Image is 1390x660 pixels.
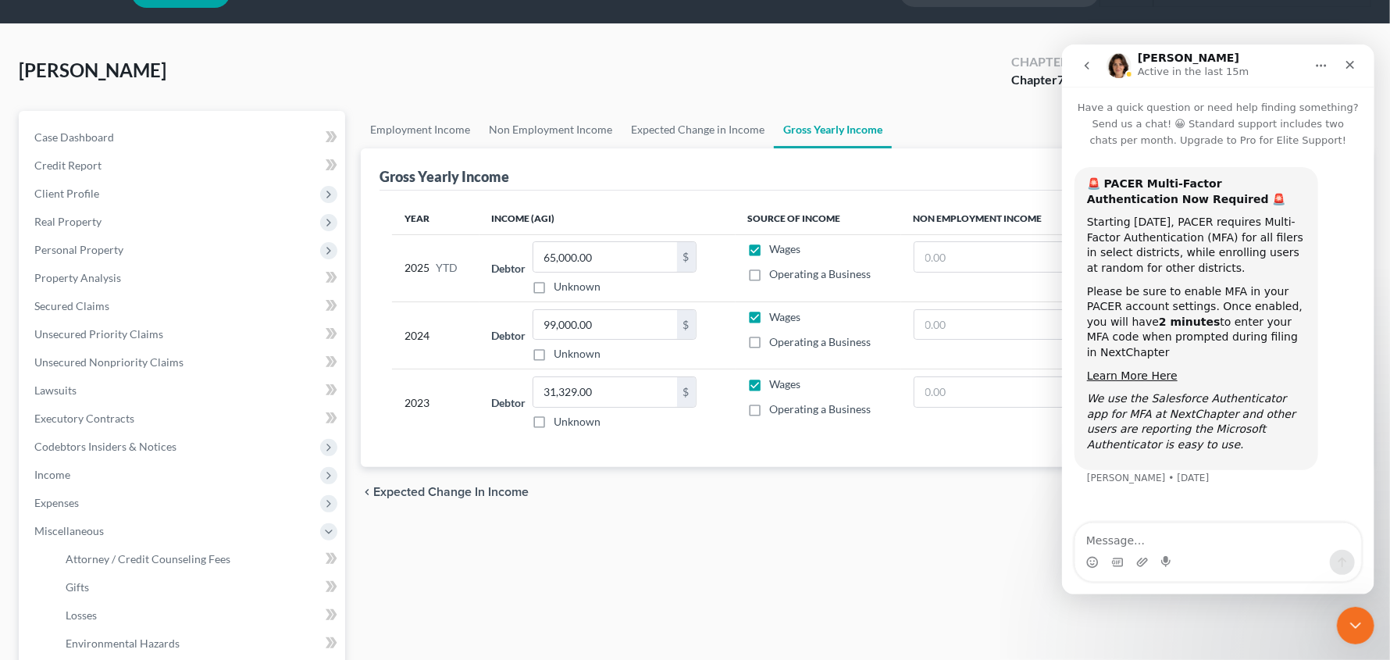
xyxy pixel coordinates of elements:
a: Employment Income [361,111,479,148]
a: Unsecured Nonpriority Claims [22,348,345,376]
a: Losses [53,601,345,630]
span: Expenses [34,496,79,509]
span: Income [34,468,70,481]
span: Gifts [66,580,89,594]
span: YTD [436,260,458,276]
label: Debtor [492,260,526,276]
a: Case Dashboard [22,123,345,152]
span: Unsecured Priority Claims [34,327,163,341]
a: Executory Contracts [22,405,345,433]
input: 0.00 [533,310,677,340]
i: chevron_left [361,486,373,498]
span: 7 [1057,72,1064,87]
th: Year [392,203,479,234]
input: 0.00 [914,242,1080,272]
th: Income (AGI) [479,203,736,234]
button: chevron_left Expected Change in Income [361,486,529,498]
span: [PERSON_NAME] [19,59,166,81]
a: Unsecured Priority Claims [22,320,345,348]
label: Debtor [492,327,526,344]
div: $ [677,377,696,407]
span: Property Analysis [34,271,121,284]
span: Operating a Business [770,402,871,416]
th: Source of Income [736,203,901,234]
span: Miscellaneous [34,524,104,537]
a: Non Employment Income [479,111,622,148]
span: Unsecured Nonpriority Claims [34,355,184,369]
span: Expected Change in Income [373,486,529,498]
span: Wages [770,310,801,323]
div: $ [677,310,696,340]
span: Lawsuits [34,384,77,397]
span: Credit Report [34,159,102,172]
a: Secured Claims [22,292,345,320]
span: Attorney / Credit Counseling Fees [66,552,230,565]
span: Losses [66,608,97,622]
div: Chapter [1011,71,1068,89]
div: 2024 [405,309,467,362]
span: Real Property [34,215,102,228]
label: Unknown [554,279,601,294]
span: Personal Property [34,243,123,256]
iframe: Intercom live chat [1062,45,1374,594]
span: Wages [770,242,801,255]
th: Non Employment Income [901,203,1340,234]
span: Operating a Business [770,267,871,280]
span: Environmental Hazards [66,637,180,650]
a: Lawsuits [22,376,345,405]
input: 0.00 [533,377,677,407]
a: Credit Report [22,152,345,180]
a: Gross Yearly Income [774,111,892,148]
label: Unknown [554,414,601,430]
a: Gifts [53,573,345,601]
span: Client Profile [34,187,99,200]
div: 2025 [405,241,467,294]
label: Debtor [492,394,526,411]
a: Expected Change in Income [622,111,774,148]
span: Operating a Business [770,335,871,348]
span: Wages [770,377,801,391]
div: Gross Yearly Income [380,167,509,186]
input: 0.00 [914,377,1080,407]
div: 2023 [405,376,467,430]
a: Attorney / Credit Counseling Fees [53,545,345,573]
div: $ [677,242,696,272]
a: Environmental Hazards [53,630,345,658]
label: Unknown [554,346,601,362]
span: Executory Contracts [34,412,134,425]
input: 0.00 [533,242,677,272]
span: Codebtors Insiders & Notices [34,440,176,453]
a: Property Analysis [22,264,345,292]
input: 0.00 [914,310,1080,340]
div: Chapter [1011,53,1068,71]
span: Case Dashboard [34,130,114,144]
span: Secured Claims [34,299,109,312]
iframe: Intercom live chat [1337,607,1374,644]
